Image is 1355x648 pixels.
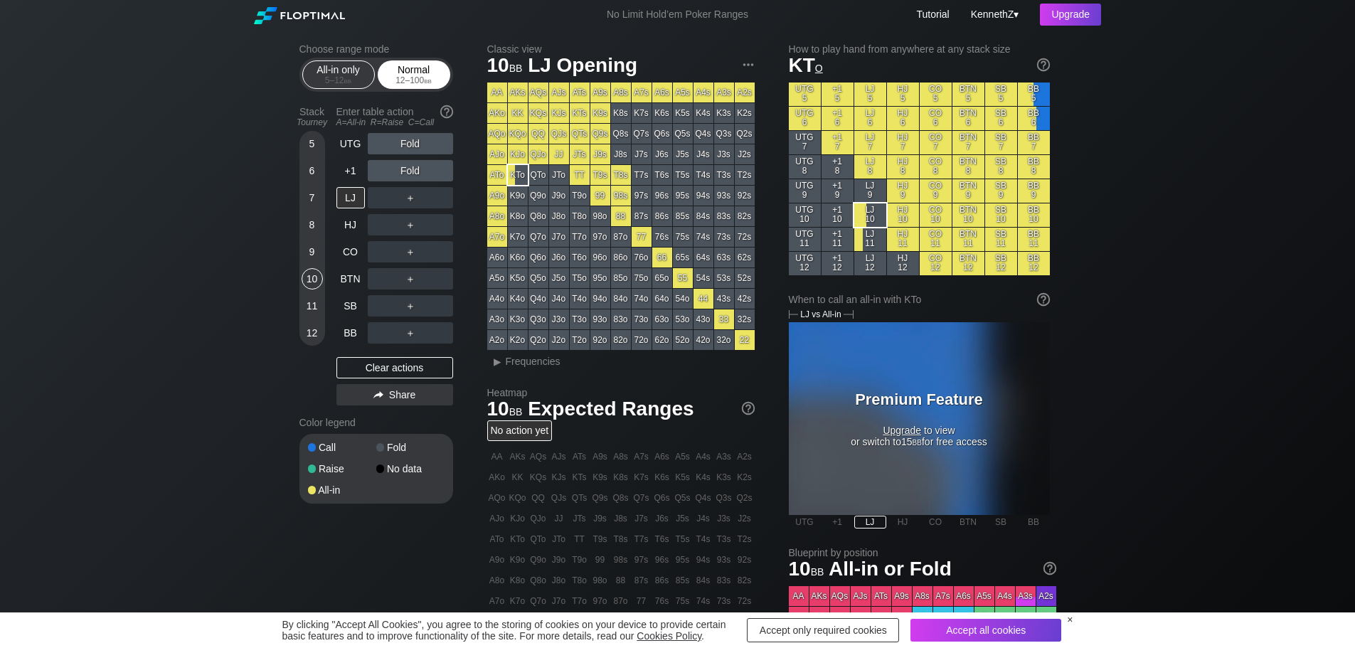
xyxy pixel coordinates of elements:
[652,268,672,288] div: 65o
[528,165,548,185] div: QTo
[632,309,652,329] div: 73o
[336,187,365,208] div: LJ
[673,124,693,144] div: Q5s
[815,59,823,75] span: o
[1036,292,1051,307] img: help.32db89a4.svg
[985,155,1017,179] div: SB 8
[308,464,376,474] div: Raise
[308,442,376,452] div: Call
[384,75,444,85] div: 12 – 100
[673,309,693,329] div: 53o
[611,309,631,329] div: 83o
[920,203,952,227] div: CO 10
[1018,228,1050,251] div: BB 11
[302,241,323,262] div: 9
[336,160,365,181] div: +1
[673,289,693,309] div: 54o
[694,309,713,329] div: 43o
[611,289,631,309] div: 84o
[789,228,821,251] div: UTG 11
[1018,83,1050,106] div: BB 5
[302,295,323,317] div: 11
[336,100,453,133] div: Enter table action
[611,330,631,350] div: 82o
[822,179,854,203] div: +1 9
[376,442,445,452] div: Fold
[487,227,507,247] div: A7o
[508,165,528,185] div: KTo
[985,107,1017,130] div: SB 6
[302,268,323,290] div: 10
[920,131,952,154] div: CO 7
[747,618,899,642] div: Accept only required cookies
[509,59,523,75] span: bb
[487,268,507,288] div: A5o
[714,144,734,164] div: J3s
[611,124,631,144] div: Q8s
[735,186,755,206] div: 92s
[508,186,528,206] div: K9o
[632,248,652,267] div: 76o
[487,124,507,144] div: AQo
[368,187,453,208] div: ＋
[735,268,755,288] div: 52s
[652,289,672,309] div: 64o
[336,133,365,154] div: UTG
[508,268,528,288] div: K5o
[528,248,548,267] div: Q6o
[590,124,610,144] div: Q9s
[254,7,345,24] img: Floptimal logo
[652,144,672,164] div: J6s
[985,131,1017,154] div: SB 7
[694,206,713,226] div: 84s
[508,309,528,329] div: K3o
[368,322,453,344] div: ＋
[632,186,652,206] div: 97s
[694,165,713,185] div: T4s
[528,289,548,309] div: Q4o
[887,252,919,275] div: HJ 12
[508,227,528,247] div: K7o
[673,165,693,185] div: T5s
[368,214,453,235] div: ＋
[611,227,631,247] div: 87o
[854,252,886,275] div: LJ 12
[971,9,1014,20] span: KennethZ
[508,144,528,164] div: KJo
[570,124,590,144] div: QTs
[611,144,631,164] div: J8s
[487,43,755,55] h2: Classic view
[673,330,693,350] div: 52o
[508,83,528,102] div: AKs
[694,144,713,164] div: J4s
[735,330,755,350] div: 22
[549,186,569,206] div: J9o
[714,248,734,267] div: 63s
[952,131,984,154] div: BTN 7
[735,83,755,102] div: A2s
[985,228,1017,251] div: SB 11
[673,103,693,123] div: K5s
[1018,203,1050,227] div: BB 10
[735,144,755,164] div: J2s
[985,252,1017,275] div: SB 12
[487,248,507,267] div: A6o
[611,165,631,185] div: T8s
[487,165,507,185] div: ATo
[673,186,693,206] div: 95s
[887,155,919,179] div: HJ 8
[985,203,1017,227] div: SB 10
[854,131,886,154] div: LJ 7
[1018,155,1050,179] div: BB 8
[528,83,548,102] div: AQs
[714,268,734,288] div: 53s
[302,322,323,344] div: 12
[652,83,672,102] div: A6s
[714,186,734,206] div: 93s
[585,9,770,23] div: No Limit Hold’em Poker Ranges
[822,83,854,106] div: +1 5
[652,206,672,226] div: 86s
[789,252,821,275] div: UTG 12
[735,227,755,247] div: 72s
[336,268,365,290] div: BTN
